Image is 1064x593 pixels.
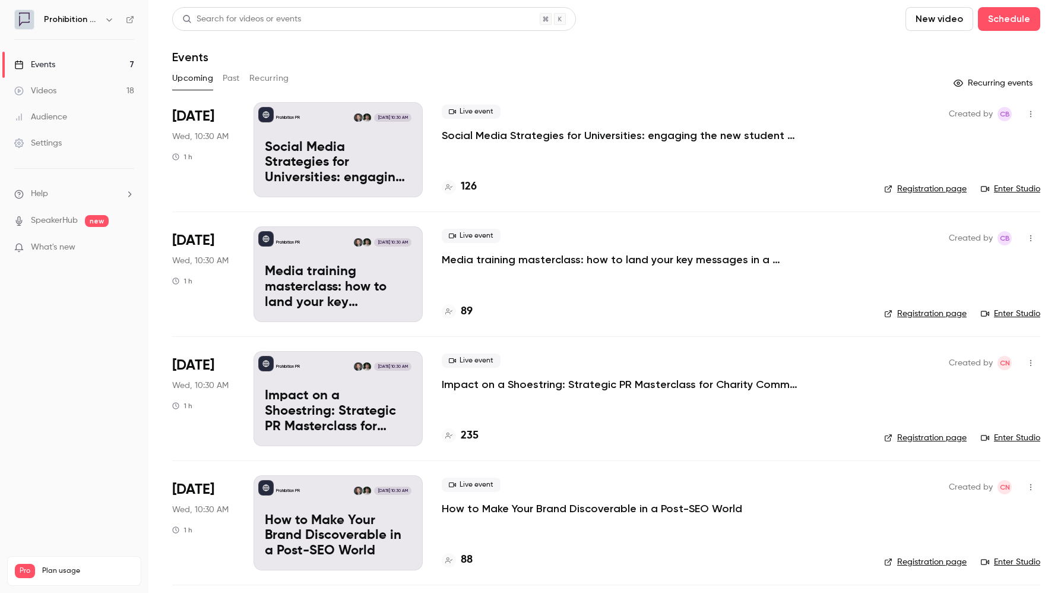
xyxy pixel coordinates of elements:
img: Will Ockenden [363,113,371,122]
button: New video [905,7,973,31]
div: 1 h [172,152,192,162]
p: Prohibition PR [276,239,300,245]
h4: 126 [461,179,477,195]
img: Will Ockenden [363,362,371,371]
button: Schedule [978,7,1040,31]
span: [DATE] [172,231,214,250]
div: Sep 24 Wed, 10:30 AM (Europe/London) [172,102,235,197]
span: Claire Beaumont [997,231,1012,245]
a: Enter Studio [981,556,1040,568]
span: What's new [31,241,75,254]
p: Prohibition PR [276,115,300,121]
span: Claire Beaumont [997,107,1012,121]
div: Audience [14,111,67,123]
span: CB [1000,231,1010,245]
a: 126 [442,179,477,195]
span: Created by [949,231,993,245]
span: Live event [442,478,501,492]
span: Wed, 10:30 AM [172,255,229,267]
span: [DATE] [172,107,214,126]
p: Social Media Strategies for Universities: engaging the new student cohort [265,140,411,186]
span: Live event [442,105,501,119]
h4: 89 [461,304,473,320]
a: Enter Studio [981,308,1040,320]
a: Registration page [884,308,967,320]
span: [DATE] 10:30 AM [374,113,411,122]
span: Wed, 10:30 AM [172,380,229,392]
span: Live event [442,229,501,243]
h4: 88 [461,552,473,568]
span: [DATE] 10:30 AM [374,362,411,371]
p: Impact on a Shoestring: Strategic PR Masterclass for Charity Comms Teams [265,389,411,434]
span: [DATE] 10:30 AM [374,487,411,495]
div: Events [14,59,55,71]
a: 89 [442,304,473,320]
img: Chris Norton [354,238,362,247]
span: CB [1000,107,1010,121]
span: CN [1000,356,1010,370]
span: Wed, 10:30 AM [172,131,229,143]
p: Prohibition PR [276,364,300,370]
div: Search for videos or events [182,13,301,26]
a: 88 [442,552,473,568]
a: Impact on a Shoestring: Strategic PR Masterclass for Charity Comms TeamsProhibition PRWill Ockend... [254,351,423,446]
a: 235 [442,428,479,444]
span: [DATE] [172,356,214,375]
img: Chris Norton [354,487,362,495]
p: Prohibition PR [276,488,300,494]
img: Chris Norton [354,113,362,122]
h6: Prohibition PR [44,14,100,26]
a: Enter Studio [981,432,1040,444]
img: Will Ockenden [363,238,371,247]
a: Media training masterclass: how to land your key messages in a digital-first worldProhibition PRW... [254,226,423,321]
img: Chris Norton [354,362,362,371]
span: Help [31,188,48,200]
button: Past [223,69,240,88]
span: [DATE] [172,480,214,499]
a: How to Make Your Brand Discoverable in a Post-SEO World [442,501,742,516]
span: [DATE] 10:30 AM [374,238,411,247]
h1: Events [172,50,208,64]
a: Media training masterclass: how to land your key messages in a digital-first world [442,253,798,267]
div: Settings [14,137,62,149]
a: SpeakerHub [31,215,78,227]
a: Registration page [884,183,967,195]
p: Media training masterclass: how to land your key messages in a digital-first world [265,264,411,310]
span: CN [1000,480,1010,494]
span: Created by [949,480,993,494]
div: Oct 15 Wed, 10:30 AM (Europe/London) [172,351,235,446]
a: How to Make Your Brand Discoverable in a Post-SEO WorldProhibition PRWill OckendenChris Norton[DA... [254,475,423,570]
span: Created by [949,356,993,370]
a: Registration page [884,556,967,568]
h4: 235 [461,428,479,444]
a: Enter Studio [981,183,1040,195]
span: new [85,215,109,227]
span: Pro [15,564,35,578]
button: Upcoming [172,69,213,88]
img: Will Ockenden [363,487,371,495]
div: 1 h [172,401,192,411]
div: 1 h [172,276,192,286]
div: Nov 5 Wed, 10:30 AM (Europe/London) [172,475,235,570]
a: Impact on a Shoestring: Strategic PR Masterclass for Charity Comms Teams [442,377,798,392]
div: 1 h [172,525,192,535]
span: Plan usage [42,566,134,576]
div: Oct 8 Wed, 10:30 AM (Europe/London) [172,226,235,321]
a: Social Media Strategies for Universities: engaging the new student cohort [442,128,798,143]
span: Chris Norton [997,356,1012,370]
span: Created by [949,107,993,121]
span: Wed, 10:30 AM [172,504,229,516]
span: Chris Norton [997,480,1012,494]
a: Registration page [884,432,967,444]
button: Recurring [249,69,289,88]
iframe: Noticeable Trigger [120,242,134,253]
a: Social Media Strategies for Universities: engaging the new student cohortProhibition PRWill Ocken... [254,102,423,197]
li: help-dropdown-opener [14,188,134,200]
button: Recurring events [948,74,1040,93]
p: How to Make Your Brand Discoverable in a Post-SEO World [265,513,411,559]
div: Videos [14,85,56,97]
